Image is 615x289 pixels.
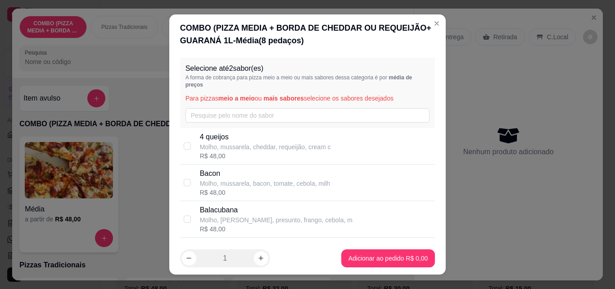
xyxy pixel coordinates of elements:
div: COMBO (PIZZA MEDIA + BORDA DE CHEDDAR OU REQUEIJÃO+ GUARANÁ 1L - Média ( 8 pedaços) [180,22,435,47]
button: Adicionar ao pedido R$ 0,00 [341,249,435,267]
p: Molho, mussarela, bacon, tomate, cebola, milh [200,179,330,188]
p: Para pizzas ou selecione os sabores desejados [185,94,430,103]
p: Molho, mussarela, cheddar, requeijão, cream c [200,142,331,151]
span: meio a meio [218,95,255,102]
p: Bacon [200,168,330,179]
p: Caipira [200,241,421,252]
button: increase-product-quantity [254,251,268,266]
p: Selecione até 2 sabor(es) [185,63,430,74]
p: Molho, [PERSON_NAME], presunto, frango, cebola, m [200,216,353,225]
p: 1 [223,253,227,264]
button: decrease-product-quantity [182,251,196,266]
div: R$ 48,00 [200,225,353,234]
p: Balacubana [200,205,353,216]
input: Pesquise pelo nome do sabor [185,108,430,123]
p: A forma de cobrança para pizza meio a meio ou mais sabores dessa categoria é por [185,74,430,88]
span: média de preços [185,74,412,88]
span: mais sabores [263,95,304,102]
div: R$ 48,00 [200,151,331,161]
div: R$ 48,00 [200,188,330,197]
button: Close [430,16,444,31]
p: 4 queijos [200,132,331,142]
